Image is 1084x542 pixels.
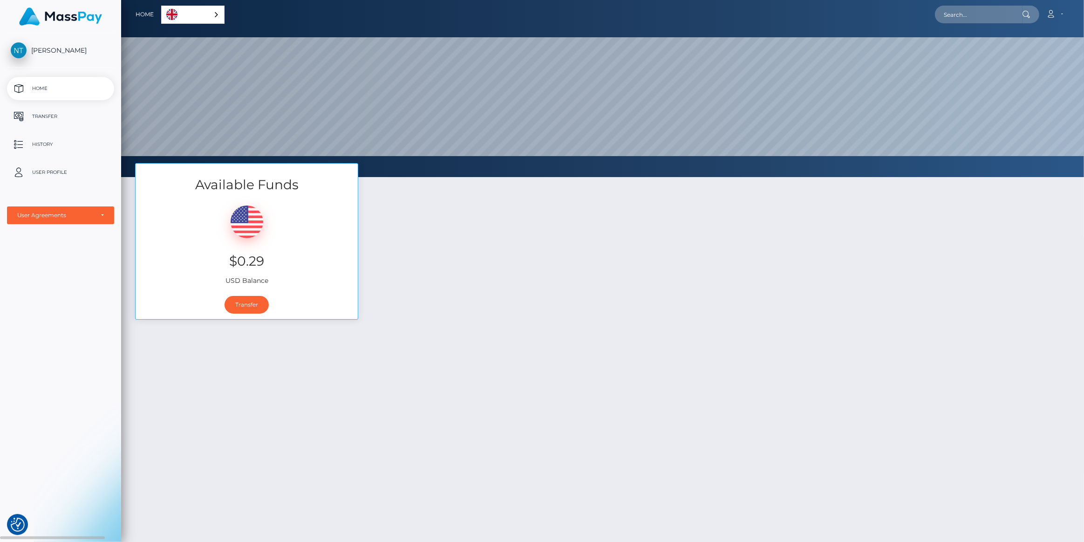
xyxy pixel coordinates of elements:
[136,5,154,24] a: Home
[935,6,1023,23] input: Search...
[11,165,110,179] p: User Profile
[19,7,102,26] img: MassPay
[225,296,269,314] a: Transfer
[7,105,114,128] a: Transfer
[7,133,114,156] a: History
[162,6,224,23] a: English
[231,206,263,238] img: USD.png
[11,518,25,532] img: Revisit consent button
[161,6,225,24] aside: Language selected: English
[17,212,94,219] div: User Agreements
[161,6,225,24] div: Language
[11,82,110,96] p: Home
[7,46,114,55] span: [PERSON_NAME]
[143,252,351,270] h3: $0.29
[11,518,25,532] button: Consent Preferences
[7,77,114,100] a: Home
[136,176,358,194] h3: Available Funds
[7,206,114,224] button: User Agreements
[11,137,110,151] p: History
[11,110,110,123] p: Transfer
[7,161,114,184] a: User Profile
[136,194,358,290] div: USD Balance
